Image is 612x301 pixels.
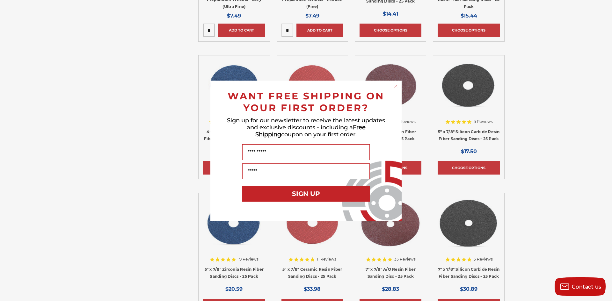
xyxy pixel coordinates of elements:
span: WANT FREE SHIPPING ON YOUR FIRST ORDER? [228,90,384,114]
button: SIGN UP [242,186,370,202]
span: Sign up for our newsletter to receive the latest updates and exclusive discounts - including a co... [227,117,385,138]
button: Close dialog [393,83,399,90]
span: Contact us [572,284,601,290]
button: Contact us [555,277,606,296]
span: Free Shipping [255,124,366,138]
